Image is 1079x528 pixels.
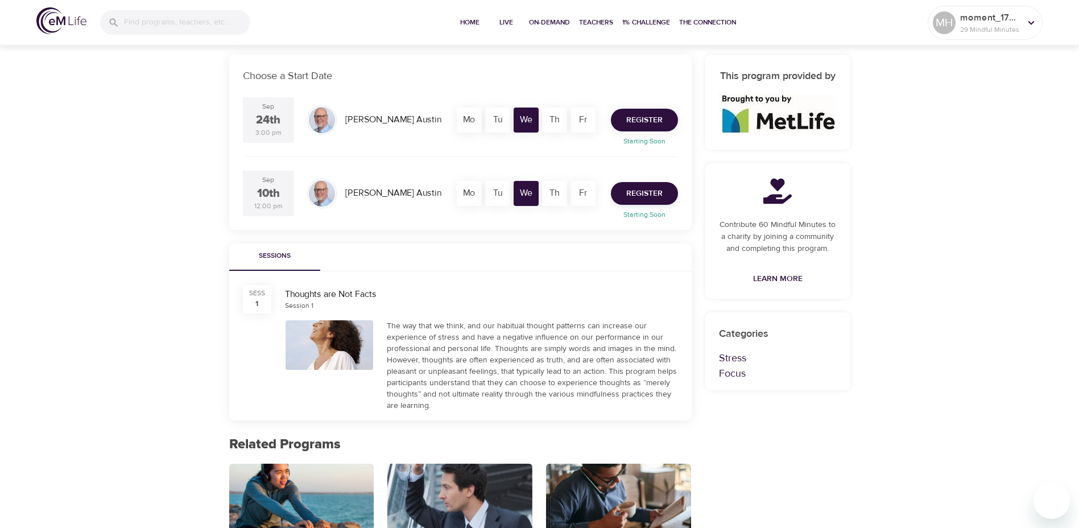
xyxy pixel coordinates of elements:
[960,24,1020,35] p: 29 Mindful Minutes
[570,108,596,133] div: Fr
[285,288,678,301] div: Thoughts are Not Facts
[622,16,670,28] span: 1% Challenge
[719,350,837,366] p: Stress
[229,434,692,455] p: Related Programs
[485,181,510,206] div: Tu
[254,201,283,211] div: 12:00 pm
[341,182,446,204] div: [PERSON_NAME] Austin
[542,181,567,206] div: Th
[579,16,613,28] span: Teachers
[457,181,482,206] div: Mo
[749,269,807,290] a: Learn More
[719,326,837,341] p: Categories
[719,68,837,85] h6: This program provided by
[933,11,956,34] div: MH
[570,181,596,206] div: Fr
[960,11,1020,24] p: moment_1745956282
[457,108,482,133] div: Mo
[456,16,483,28] span: Home
[626,113,663,127] span: Register
[719,366,837,381] p: Focus
[679,16,736,28] span: The Connection
[255,298,258,310] div: 1
[236,250,313,262] span: Sessions
[257,185,280,202] div: 10th
[1033,482,1070,519] iframe: Button to launch messaging window
[514,181,539,206] div: We
[124,10,250,35] input: Find programs, teachers, etc...
[542,108,567,133] div: Th
[256,112,280,129] div: 24th
[341,109,446,131] div: [PERSON_NAME] Austin
[514,108,539,133] div: We
[262,102,274,112] div: Sep
[604,209,685,220] p: Starting Soon
[262,175,274,185] div: Sep
[719,219,837,255] p: Contribute 60 Mindful Minutes to a charity by joining a community and completing this program.
[255,128,282,138] div: 3:00 pm
[243,68,678,84] p: Choose a Start Date
[626,187,663,201] span: Register
[753,272,803,286] span: Learn More
[604,136,685,146] p: Starting Soon
[285,301,313,311] div: Session 1
[249,288,265,298] div: SESS
[493,16,520,28] span: Live
[720,94,836,133] img: logo_960%20v2.jpg
[387,320,678,411] div: The way that we think, and our habitual thought patterns can increase our experience of stress an...
[611,109,678,131] button: Register
[611,182,678,205] button: Register
[529,16,570,28] span: On-Demand
[485,108,510,133] div: Tu
[36,7,86,34] img: logo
